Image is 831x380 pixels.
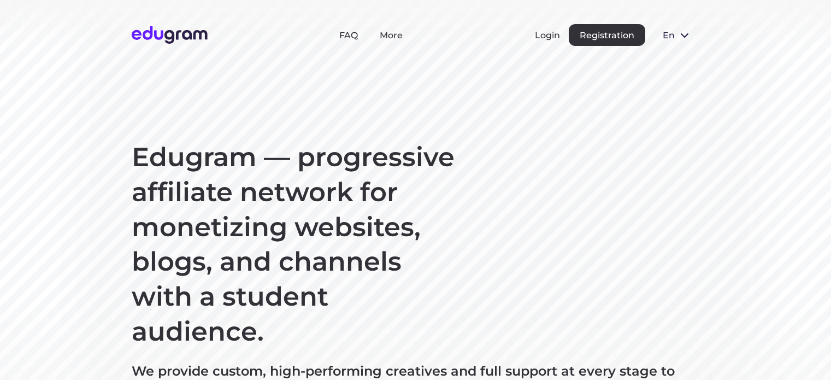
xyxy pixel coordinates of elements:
button: Registration [569,24,645,46]
h1: Edugram — progressive affiliate network for monetizing websites, blogs, and channels with a stude... [132,140,459,349]
img: Edugram Logo [132,26,208,44]
button: en [654,24,700,46]
button: Login [535,30,560,40]
a: More [380,30,403,40]
span: en [663,30,674,40]
a: FAQ [339,30,358,40]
